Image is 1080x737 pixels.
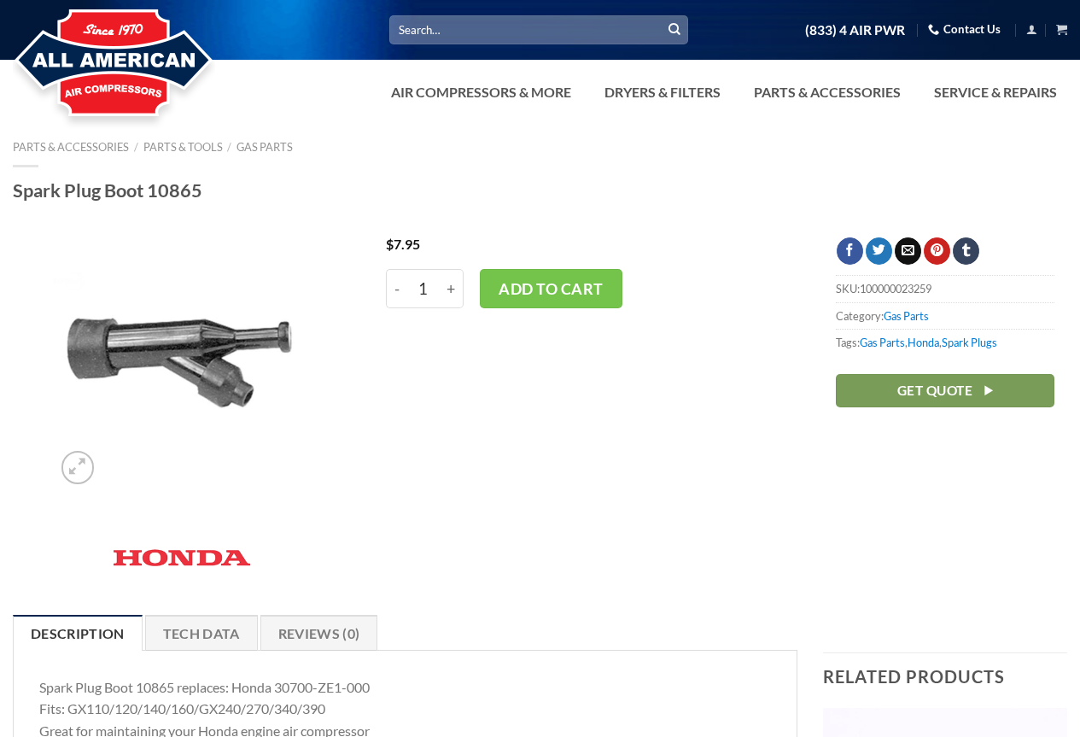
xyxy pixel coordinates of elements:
[897,380,972,401] span: Get Quote
[381,75,581,109] a: Air Compressors & More
[260,615,378,651] a: Reviews (0)
[837,237,863,265] a: Share on Facebook
[227,140,231,154] span: /
[866,237,892,265] a: Share on Twitter
[924,237,950,265] a: Pin on Pinterest
[662,17,687,43] button: Submit
[386,236,394,252] span: $
[407,269,439,308] input: Product quantity
[836,275,1054,301] span: SKU:
[594,75,731,109] a: Dryers & Filters
[13,615,143,651] a: Description
[928,16,1001,43] a: Contact Us
[860,336,905,349] a: Gas Parts
[805,15,905,45] a: (833) 4 AIR PWR
[145,615,258,651] a: Tech Data
[13,178,1067,202] h1: Spark Plug Boot 10865
[1026,19,1037,40] a: Login
[908,336,939,349] a: Honda
[53,237,307,492] img: Spark Plug Boot 10865
[836,374,1054,407] a: Get Quote
[439,269,464,308] input: +
[386,269,407,308] input: -
[143,140,223,154] a: Parts & Tools
[102,540,257,576] img: Honda
[836,302,1054,329] span: Category:
[942,336,997,349] a: Spark Plugs
[480,269,623,308] button: Add to cart
[236,140,293,154] a: Gas Parts
[134,140,138,154] span: /
[386,236,420,252] bdi: 7.95
[744,75,911,109] a: Parts & Accessories
[13,140,129,154] a: Parts & Accessories
[836,329,1054,355] span: Tags: , ,
[895,237,921,265] a: Email to a Friend
[884,309,929,323] a: Gas Parts
[953,237,979,265] a: Share on Tumblr
[924,75,1067,109] a: Service & Repairs
[389,15,688,44] input: Search…
[860,282,931,295] span: 100000023259
[823,653,1067,699] h3: Related products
